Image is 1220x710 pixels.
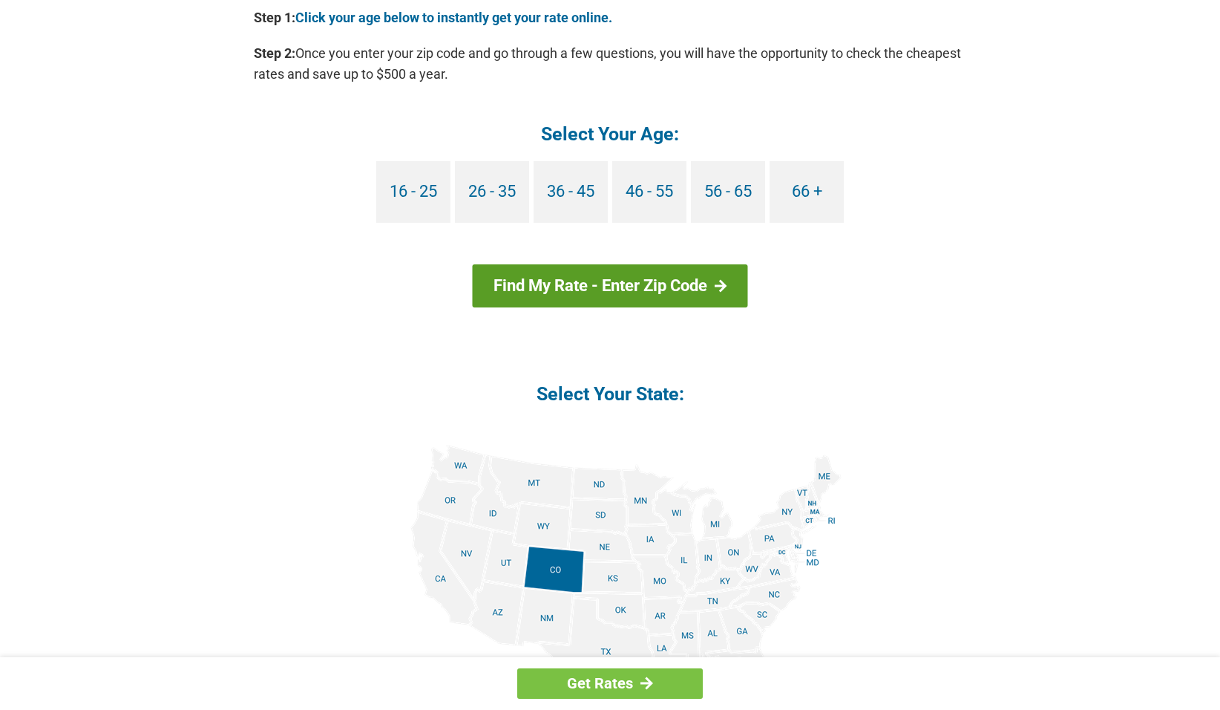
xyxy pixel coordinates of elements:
a: 36 - 45 [534,161,608,223]
a: 46 - 55 [612,161,686,223]
a: Click your age below to instantly get your rate online. [295,10,612,25]
b: Step 1: [254,10,295,25]
p: Once you enter your zip code and go through a few questions, you will have the opportunity to che... [254,43,966,85]
a: 26 - 35 [455,161,529,223]
h4: Select Your Age: [254,122,966,146]
b: Step 2: [254,45,295,61]
a: 56 - 65 [691,161,765,223]
h4: Select Your State: [254,382,966,406]
a: Find My Rate - Enter Zip Code [473,264,748,307]
a: Get Rates [517,668,703,699]
a: 16 - 25 [376,161,450,223]
a: 66 + [770,161,844,223]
